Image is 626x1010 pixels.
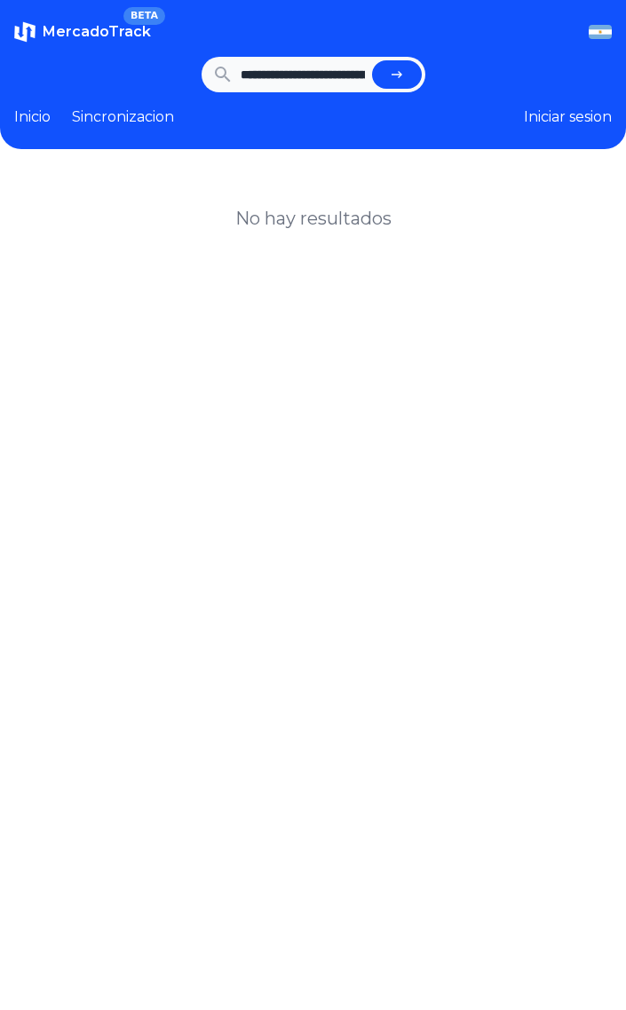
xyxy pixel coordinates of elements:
span: BETA [123,7,165,25]
a: Sincronizacion [72,107,174,128]
img: MercadoTrack [14,21,36,43]
button: Iniciar sesion [524,107,612,128]
span: MercadoTrack [43,23,151,40]
img: Argentina [589,25,612,39]
a: MercadoTrackBETA [14,21,151,43]
a: Inicio [14,107,51,128]
h1: No hay resultados [235,206,392,231]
